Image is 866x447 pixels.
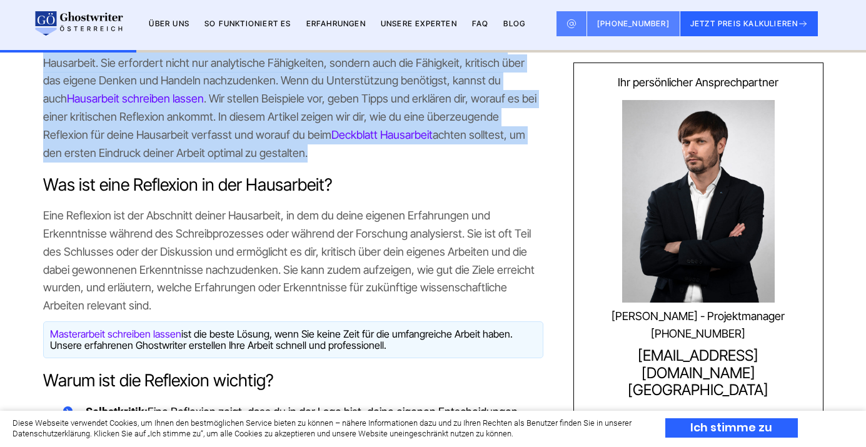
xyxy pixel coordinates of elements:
[13,418,643,439] div: Diese Webseite verwendet Cookies, um Ihnen den bestmöglichen Service bieten zu können – nähere In...
[43,209,535,312] span: Eine Reflexion ist der Abschnitt deiner Hausarbeit, in dem du deine eigenen Erfahrungen und Erken...
[43,92,536,159] span: . Wir stellen Beispiele vor, geben Tipps und erklären dir, worauf es bei einer kritischen Reflexi...
[582,328,815,341] a: [PHONE_NUMBER]
[665,418,798,438] div: Ich stimme zu
[67,92,204,105] a: Hausarbeit schreiben lassen
[204,19,291,28] a: So funktioniert es
[331,128,433,141] a: Deckblatt Hausarbeit
[50,328,181,340] a: Masterarbeit schreiben lassen
[43,321,543,358] div: ist die beste Lösung, wenn Sie keine Zeit für die umfangreiche Arbeit haben. Unsere erfahrenen Gh...
[587,11,680,36] a: [PHONE_NUMBER]
[582,309,815,323] div: [PERSON_NAME] - Projektmanager
[33,11,123,36] img: logo wirschreiben
[622,100,775,303] img: Konstantin Steimle
[472,19,489,28] a: FAQ
[381,19,457,28] a: Unsere Experten
[43,370,273,391] span: Warum ist die Reflexion wichtig?
[680,11,818,36] button: JETZT PREIS KALKULIEREN
[43,174,332,195] span: Was ist eine Reflexion in der Hausarbeit?
[503,19,525,28] a: BLOG
[306,19,366,28] a: Erfahrungen
[149,19,189,28] a: Über uns
[582,76,815,89] div: Ihr persönlicher Ansprechpartner
[582,347,815,399] a: [EMAIL_ADDRESS][DOMAIN_NAME][GEOGRAPHIC_DATA]
[566,19,576,29] img: Email
[86,405,148,418] b: Selbstkritik:
[597,19,670,28] span: [PHONE_NUMBER]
